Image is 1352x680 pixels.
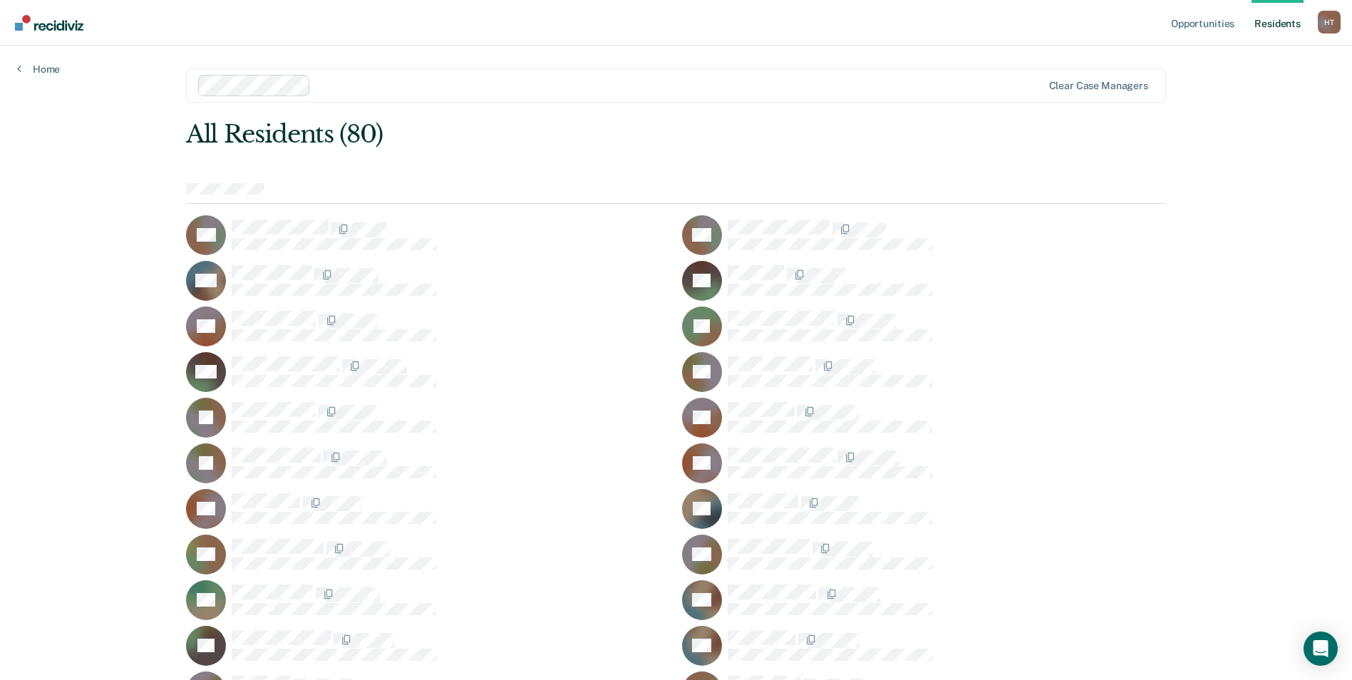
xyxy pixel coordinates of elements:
[1318,11,1341,34] button: Profile dropdown button
[1318,11,1341,34] div: H T
[186,120,970,149] div: All Residents (80)
[15,15,83,31] img: Recidiviz
[1049,80,1148,92] div: Clear case managers
[1304,632,1338,666] div: Open Intercom Messenger
[17,63,60,76] a: Home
